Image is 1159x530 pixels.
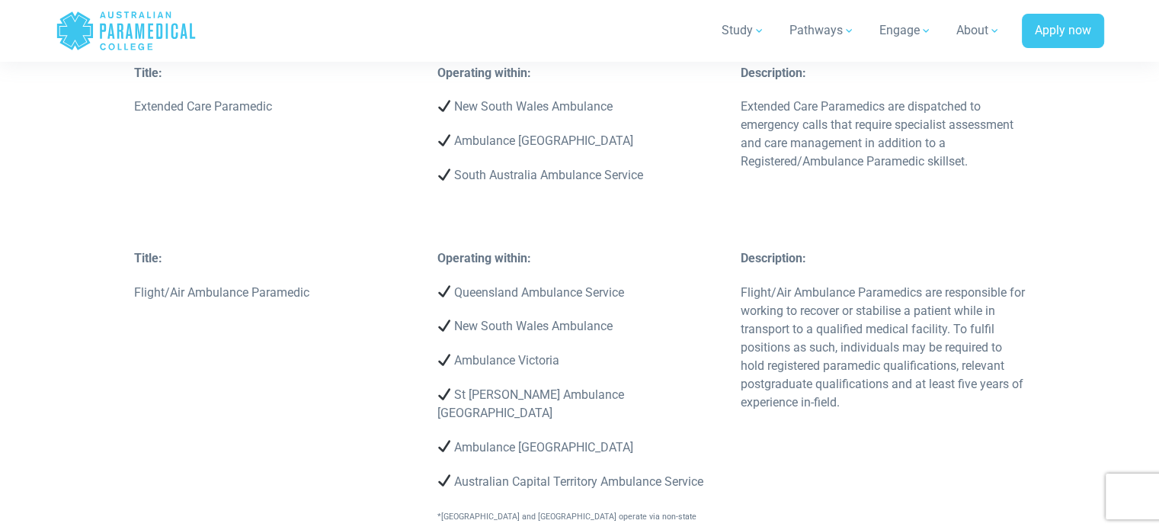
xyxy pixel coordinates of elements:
[437,317,722,336] p: New South Wales Ambulance
[134,66,162,80] strong: Title:
[438,440,450,452] img: ✔
[437,473,722,491] p: Australian Capital Territory Ambulance Service
[438,388,450,400] img: ✔
[437,438,722,457] p: Ambulance [GEOGRAPHIC_DATA]
[712,9,774,52] a: Study
[134,98,419,116] p: Extended Care Paramedic
[438,100,450,112] img: ✔
[438,354,450,366] img: ✔
[437,66,531,80] strong: Operating within:
[740,98,1025,171] p: Extended Care Paramedics are dispatched to emergency calls that require specialist assessment and...
[437,352,722,370] p: Ambulance Victoria
[947,9,1010,52] a: About
[438,169,450,181] img: ✔
[740,66,805,80] strong: Description:
[438,474,450,487] img: ✔
[56,6,197,56] a: Australian Paramedical College
[437,132,722,150] p: Ambulance [GEOGRAPHIC_DATA]
[438,134,450,146] img: ✔
[438,285,450,297] img: ✔
[780,9,864,52] a: Pathways
[134,251,162,265] strong: Title:
[437,284,722,302] p: Queensland Ambulance Service
[437,98,722,116] p: New South Wales Ambulance
[437,166,722,185] p: South Australia Ambulance Service
[437,251,531,265] strong: Operating within:
[740,284,1025,412] p: Flight/Air Ambulance Paramedics are responsible for working to recover or stabilise a patient whi...
[740,251,805,265] strong: Description:
[437,386,722,422] p: St [PERSON_NAME] Ambulance [GEOGRAPHIC_DATA]
[134,284,419,302] p: Flight/Air Ambulance Paramedic
[1022,14,1104,49] a: Apply now
[870,9,941,52] a: Engage
[438,320,450,332] img: ✔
